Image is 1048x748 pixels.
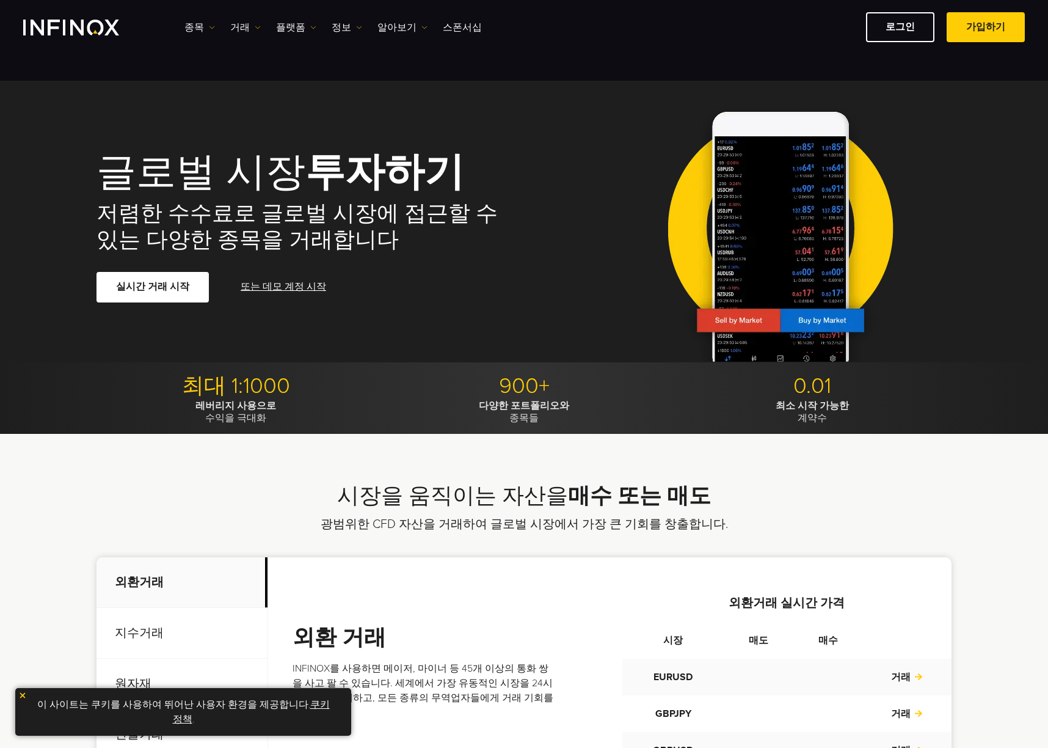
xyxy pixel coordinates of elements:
[672,373,952,400] p: 0.01
[443,20,482,35] a: 스폰서십
[385,400,664,424] p: 종목들
[96,557,267,608] p: 외환거래
[385,373,664,400] p: 900+
[96,659,267,710] p: 원자재
[622,622,724,659] th: 시장
[672,400,952,424] p: 계약수
[184,20,215,35] a: 종목
[23,20,148,35] a: INFINOX Logo
[96,400,376,424] p: 수익을 극대화
[729,596,845,610] strong: 외환거래 실시간 가격
[21,694,345,730] p: 이 사이트는 쿠키를 사용하여 뛰어난 사용자 환경을 제공합니다. .
[891,708,923,720] a: 거래
[96,200,507,254] h2: 저렴한 수수료로 글로벌 시장에 접근할 수 있는 다양한 종목을 거래합니다
[96,483,952,510] h2: 시장을 움직이는 자산을
[947,12,1025,42] a: 가입하기
[332,20,362,35] a: 정보
[18,691,27,700] img: yellow close icon
[96,272,209,302] a: 실시간 거래 시작
[377,20,428,35] a: 알아보기
[568,483,711,509] strong: 매수 또는 매도
[230,20,261,35] a: 거래
[866,12,934,42] a: 로그인
[195,400,276,412] strong: 레버리지 사용으로
[305,148,464,197] strong: 투자하기
[242,516,807,533] p: 광범위한 CFD 자산을 거래하여 글로벌 시장에서 가장 큰 기회를 창출합니다.
[293,661,556,720] p: INFINOX를 사용하면 메이저, 마이너 등 45개 이상의 통화 쌍을 사고 팔 수 있습니다. 세계에서 가장 유동적인 시장을 24시간 365일 거래하고, 모든 종류의 무역업자들...
[239,272,327,302] a: 또는 데모 계정 시작
[622,695,724,732] td: GBPJPY
[891,671,923,683] a: 거래
[96,608,267,659] p: 지수거래
[96,373,376,400] p: 최대 1:1000
[776,400,849,412] strong: 최소 시작 가능한
[724,622,794,659] th: 매도
[293,625,386,651] strong: 외환 거래
[479,400,569,412] strong: 다양한 포트폴리오와
[276,20,316,35] a: 플랫폼
[622,659,724,695] td: EURUSD
[96,152,507,194] h1: 글로벌 시장
[793,622,863,659] th: 매수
